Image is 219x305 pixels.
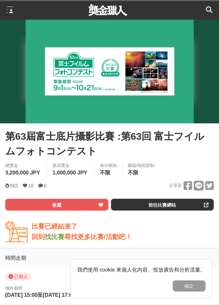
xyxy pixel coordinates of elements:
img: Cover Image [26,20,194,123]
span: 502 [10,183,18,188]
span: 已截止 [5,273,31,280]
span: 0 [44,183,47,188]
span: 總獎金 [5,162,42,169]
span: [DATE] 17:00 [43,292,75,298]
div: 身分限制 [100,162,117,169]
span: 至 [37,292,43,298]
span: 回到 [32,233,45,240]
span: 分享至 [169,181,182,191]
span: 3,200,000 JPY [5,170,40,175]
span: 第63屆富士底片攝影比賽 :第63回 富士フイルムフォトコンテスト [5,129,214,158]
a: 前往比賽網站 [111,199,214,211]
span: 不限 [128,170,138,175]
img: Icon [5,221,28,242]
span: 我們使用 cookie 來個人化內容、投放廣告和分析流量。 [77,267,206,273]
div: 比賽已經結束了 [32,221,214,232]
button: 確定 [173,280,206,292]
div: 國籍/地區限制 [128,162,155,169]
span: [DATE] 15:00 [5,292,37,298]
a: 找比賽 [45,233,64,240]
button: 收藏 [5,199,108,211]
span: 不限 [100,170,110,175]
span: 徵件期間 [5,286,22,291]
span: 1,000,000 JPY [53,170,87,175]
span: 尋找更多比賽/活動吧！ [64,233,132,240]
span: 10 [28,183,33,188]
span: 最高獎金 [53,162,89,169]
